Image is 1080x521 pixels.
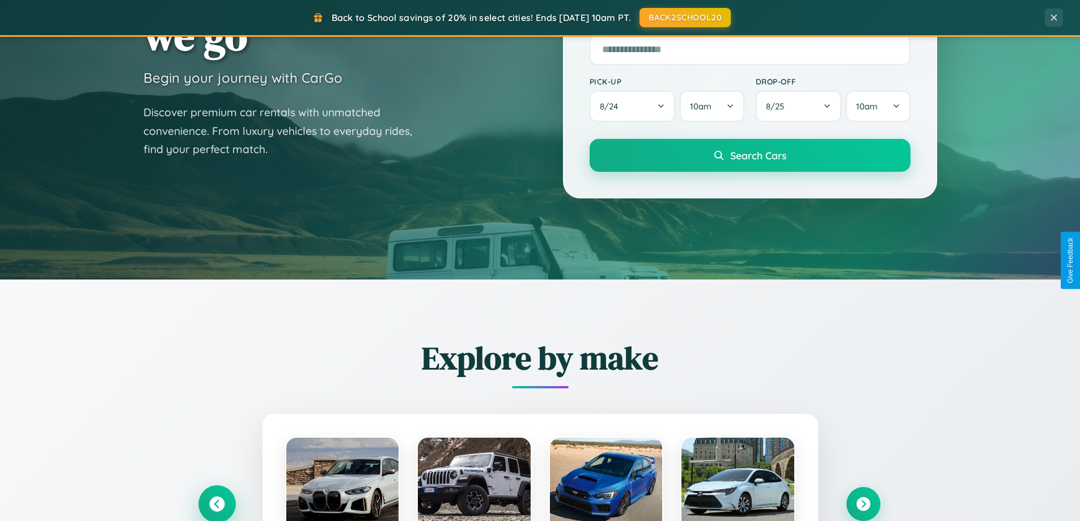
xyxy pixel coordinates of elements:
button: 10am [846,91,910,122]
button: 8/24 [590,91,676,122]
div: Give Feedback [1066,238,1074,283]
button: 10am [680,91,744,122]
button: Search Cars [590,139,910,172]
span: 10am [856,101,878,112]
span: 8 / 24 [600,101,624,112]
h3: Begin your journey with CarGo [143,69,342,86]
button: 8/25 [756,91,842,122]
span: Search Cars [730,149,786,162]
span: 10am [690,101,711,112]
label: Drop-off [756,77,910,86]
span: Back to School savings of 20% in select cities! Ends [DATE] 10am PT. [332,12,631,23]
h2: Explore by make [200,336,880,380]
p: Discover premium car rentals with unmatched convenience. From luxury vehicles to everyday rides, ... [143,103,427,159]
button: BACK2SCHOOL20 [639,8,731,27]
span: 8 / 25 [766,101,790,112]
label: Pick-up [590,77,744,86]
